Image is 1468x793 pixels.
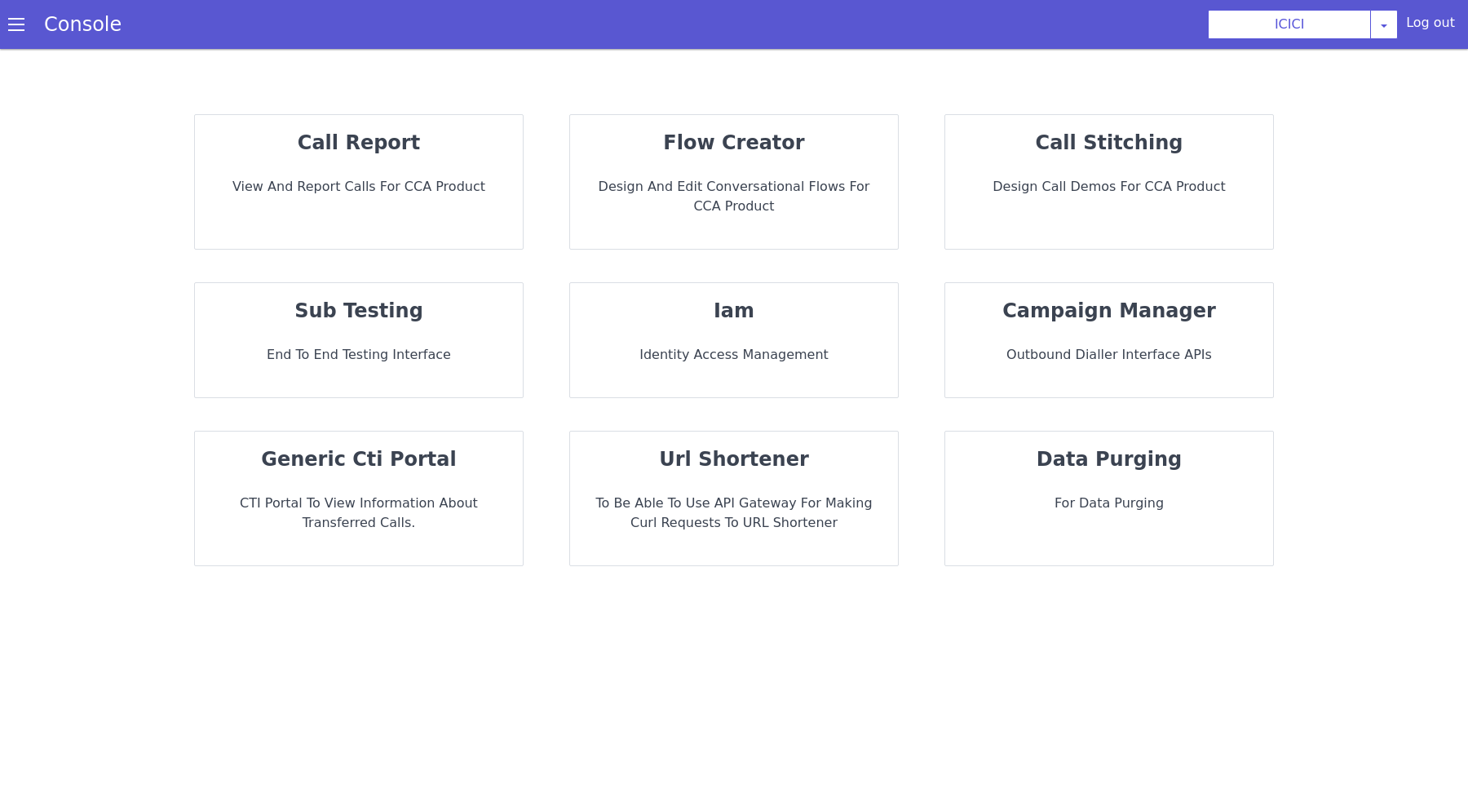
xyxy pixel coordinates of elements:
button: ICICI [1208,10,1371,39]
a: Console [24,13,141,36]
p: End to End Testing Interface [208,345,510,365]
p: Identity Access Management [583,345,885,365]
p: For data purging [958,494,1260,513]
p: Outbound dialler interface APIs [958,345,1260,365]
strong: generic cti portal [261,448,456,471]
strong: flow creator [663,131,804,154]
strong: sub testing [294,299,423,322]
p: View and report calls for CCA Product [208,177,510,197]
strong: iam [714,299,754,322]
strong: call report [298,131,420,154]
p: CTI portal to view information about transferred Calls. [208,494,510,533]
p: To be able to use API Gateway for making curl requests to URL Shortener [583,494,885,533]
strong: campaign manager [1002,299,1216,322]
strong: url shortener [659,448,809,471]
strong: call stitching [1036,131,1183,154]
strong: data purging [1037,448,1182,471]
div: Log out [1406,13,1455,39]
p: Design and Edit Conversational flows for CCA Product [583,177,885,216]
p: Design call demos for CCA Product [958,177,1260,197]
